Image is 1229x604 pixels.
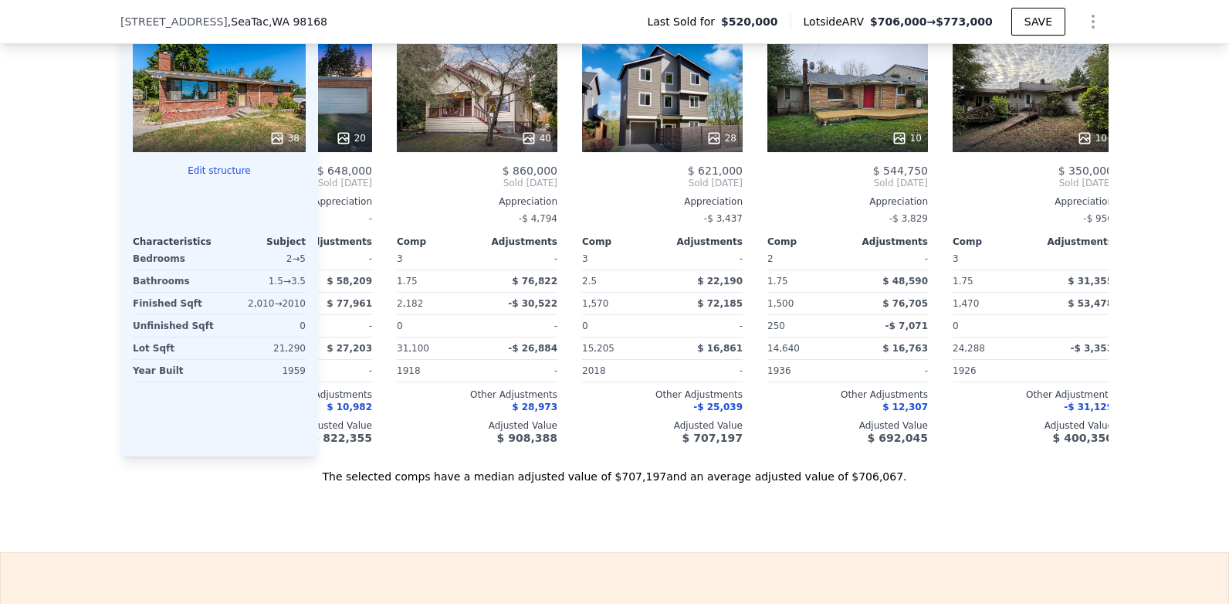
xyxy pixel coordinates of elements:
[133,248,216,270] div: Bedrooms
[582,236,662,248] div: Comp
[1064,402,1113,412] span: -$ 31,129
[889,213,928,224] span: -$ 3,829
[767,195,928,208] div: Appreciation
[870,14,993,29] span: →
[219,236,306,248] div: Subject
[767,419,928,432] div: Adjusted Value
[665,248,743,270] div: -
[269,131,300,146] div: 38
[120,456,1109,484] div: The selected comps have a median adjusted value of $707,197 and an average adjusted value of $706...
[133,338,216,359] div: Lot Sqft
[647,14,721,29] span: Last Sold for
[767,253,774,264] span: 2
[1011,8,1065,36] button: SAVE
[228,14,327,29] span: , SeaTac
[767,389,928,401] div: Other Adjustments
[1053,432,1113,444] span: $ 400,350
[1036,248,1113,270] div: -
[222,338,306,359] div: 21,290
[397,253,403,264] span: 3
[882,298,928,309] span: $ 76,705
[582,419,743,432] div: Adjusted Value
[336,131,366,146] div: 20
[953,360,1030,382] div: 1926
[222,293,306,314] div: 2,010 → 2010
[848,236,928,248] div: Adjustments
[508,343,557,354] span: -$ 26,884
[480,315,557,337] div: -
[697,343,743,354] span: $ 16,861
[953,321,959,331] span: 0
[397,236,477,248] div: Comp
[133,270,216,292] div: Bathrooms
[582,298,608,309] span: 1,570
[953,195,1113,208] div: Appreciation
[1036,360,1113,382] div: -
[882,343,928,354] span: $ 16,763
[480,248,557,270] div: -
[512,402,557,412] span: $ 28,973
[317,165,372,177] span: $ 648,000
[706,131,736,146] div: 28
[1078,6,1109,37] button: Show Options
[885,321,928,331] span: -$ 7,071
[397,298,423,309] span: 2,182
[582,360,659,382] div: 2018
[851,248,928,270] div: -
[953,419,1113,432] div: Adjusted Value
[133,236,219,248] div: Characteristics
[519,213,557,224] span: -$ 4,794
[1033,236,1113,248] div: Adjustments
[295,248,372,270] div: -
[295,360,372,382] div: -
[521,131,551,146] div: 40
[480,360,557,382] div: -
[497,432,557,444] span: $ 908,388
[503,165,557,177] span: $ 860,000
[892,131,922,146] div: 10
[953,343,985,354] span: 24,288
[133,165,306,177] button: Edit structure
[292,236,372,248] div: Adjustments
[682,432,743,444] span: $ 707,197
[582,389,743,401] div: Other Adjustments
[767,343,800,354] span: 14,640
[688,165,743,177] span: $ 621,000
[953,177,1113,189] span: Sold [DATE]
[868,432,928,444] span: $ 692,045
[222,270,306,292] div: 1.5 → 3.5
[1036,315,1113,337] div: -
[665,360,743,382] div: -
[327,402,372,412] span: $ 10,982
[582,253,588,264] span: 3
[582,270,659,292] div: 2.5
[953,253,959,264] span: 3
[397,389,557,401] div: Other Adjustments
[767,236,848,248] div: Comp
[222,248,306,270] div: 2 → 5
[1071,343,1113,354] span: -$ 3,353
[953,236,1033,248] div: Comp
[327,343,372,354] span: $ 27,203
[767,360,845,382] div: 1936
[582,177,743,189] span: Sold [DATE]
[477,236,557,248] div: Adjustments
[870,15,927,28] span: $706,000
[662,236,743,248] div: Adjustments
[327,298,372,309] span: $ 77,961
[269,15,327,28] span: , WA 98168
[882,402,928,412] span: $ 12,307
[120,14,228,29] span: [STREET_ADDRESS]
[953,389,1113,401] div: Other Adjustments
[665,315,743,337] div: -
[295,315,372,337] div: -
[851,360,928,382] div: -
[1068,276,1113,287] span: $ 31,355
[721,14,778,29] span: $520,000
[1083,213,1113,224] span: -$ 950
[582,195,743,208] div: Appreciation
[222,315,306,337] div: 0
[936,15,993,28] span: $773,000
[397,321,403,331] span: 0
[767,270,845,292] div: 1.75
